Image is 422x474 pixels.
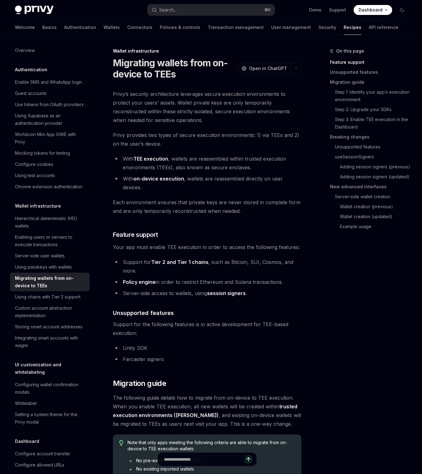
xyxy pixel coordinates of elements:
div: Worldcoin Mini App SIWE with Privy [15,131,86,146]
div: Setting a system theme for the Privy modal [15,411,86,426]
a: Wallets [104,20,120,35]
span: Note that only apps meeting the following criteria are able to migrate from on-device to TEE exec... [128,439,295,452]
h5: Authentication [15,66,47,73]
div: Migrating wallets from on-device to TEEs [15,275,86,289]
a: Use tokens from OAuth providers [10,99,90,110]
a: Using test accounts [10,170,90,181]
a: Policies & controls [160,20,200,35]
a: Dashboard [354,5,392,15]
div: Configure account transfer [15,450,70,458]
button: Toggle dark mode [397,5,407,15]
a: Custom account abstraction implementation [10,303,90,321]
a: Migration guide [330,77,412,87]
li: Server-side access to wallets, using . [113,289,301,298]
a: Tier 2 and Tier 1 chains [151,259,208,265]
a: Connectors [127,20,152,35]
a: Using passkeys with wallets [10,261,90,273]
a: Whitelabel [10,398,90,409]
span: Each environment ensures that private keys are never stored in complete form and are only tempora... [113,198,301,215]
div: Custom account abstraction implementation [15,304,86,319]
a: Overview [10,45,90,56]
li: Unity SDK [113,344,301,352]
li: Support for , such as Bitcoin, SUI, Cosmos, and more. [113,258,301,275]
div: Enabling users or servers to execute transactions [15,233,86,248]
a: Wallet creation (updated) [340,212,412,222]
button: Open in ChatGPT [238,63,291,74]
a: Recipes [344,20,361,35]
span: On this page [336,47,364,55]
a: Policy engine [123,279,155,285]
h1: Migrating wallets from on-device to TEEs [113,57,235,80]
span: ⌘ K [264,7,271,12]
div: Hierarchical deterministic (HD) wallets [15,215,86,230]
a: Server-side user wallets [10,250,90,261]
a: Setting a system theme for the Privy modal [10,409,90,428]
a: Configure account transfer [10,448,90,459]
a: Enable SMS and WhatsApp login [10,77,90,88]
a: Enabling users or servers to execute transactions [10,232,90,250]
div: Using passkeys with wallets [15,263,72,271]
div: Configure allowed URLs [15,461,64,469]
span: Open in ChatGPT [249,65,287,72]
div: Overview [15,47,35,54]
span: The following guide details how to migrate from on-device to TEE execution. When you enable TEE e... [113,393,301,428]
a: Support [329,7,346,13]
a: Server-side wallet creation [335,192,412,202]
a: session signers [207,290,246,297]
a: Integrating smart accounts with wagmi [10,332,90,351]
div: Using test accounts [15,172,55,179]
div: Configure cookies [15,161,53,168]
a: Worldcoin Mini App SIWE with Privy [10,129,90,148]
a: TEE execution [133,156,168,162]
a: Step 3: Enable TEE execution in the Dashboard [335,115,412,132]
a: Demo [309,7,322,13]
a: Unsupported features [330,67,412,77]
a: useSessionSigners [335,152,412,162]
div: Using Supabase as an authentication provider [15,112,86,127]
div: Search... [159,6,177,14]
a: Hierarchical deterministic (HD) wallets [10,213,90,232]
a: Configure allowed URLs [10,459,90,471]
a: on-device execution [133,176,184,182]
a: New advanced interfaces [330,182,412,192]
div: Server-side user wallets [15,252,65,260]
h5: Wallet infrastructure [15,202,61,210]
li: Farcaster signers [113,355,301,364]
a: Using chains with Tier 2 support [10,291,90,303]
a: Configure cookies [10,159,90,170]
a: Example usage [340,222,412,232]
div: Using chains with Tier 2 support [15,293,81,301]
a: Transaction management [208,20,264,35]
button: Search...⌘K [147,4,275,16]
li: in order to restrict Ethereum and Solana transactions. [113,278,301,286]
span: Your app must enable TEE execution in order to access the following features: [113,243,301,251]
span: Support for the following features is in active development for TEE-based execution: [113,320,301,337]
a: Step 1: Identify your app’s execution environment [335,87,412,105]
div: Storing smart account addresses [15,323,82,331]
img: dark logo [15,6,53,14]
a: Wallet creation (previous) [340,202,412,212]
a: Breaking changes [330,132,412,142]
span: Unsupported features [113,309,174,317]
a: Chrome extension authentication [10,181,90,192]
div: Whitelabel [15,400,37,407]
button: Send message [244,455,253,464]
div: Chrome extension authentication [15,183,82,190]
a: Guest accounts [10,88,90,99]
div: Integrating smart accounts with wagmi [15,334,86,349]
div: Configuring wallet confirmation modals [15,381,86,396]
a: User management [271,20,311,35]
a: Adding session signers (previous) [340,162,412,172]
div: Use tokens from OAuth providers [15,101,84,108]
a: API reference [369,20,398,35]
a: Configuring wallet confirmation modals [10,379,90,398]
div: Enable SMS and WhatsApp login [15,78,82,86]
a: Mocking tokens for testing [10,148,90,159]
svg: Tip [119,440,123,446]
a: Step 2: Upgrade your SDKs [335,105,412,115]
a: Security [318,20,336,35]
a: Feature support [330,57,412,67]
div: Mocking tokens for testing [15,149,70,157]
span: Privy’s security architecture leverages secure execution environments to protect your users’ asse... [113,90,301,124]
li: With , wallets are reassembled within trusted execution environments (TEEs), also known as secure... [113,154,301,172]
